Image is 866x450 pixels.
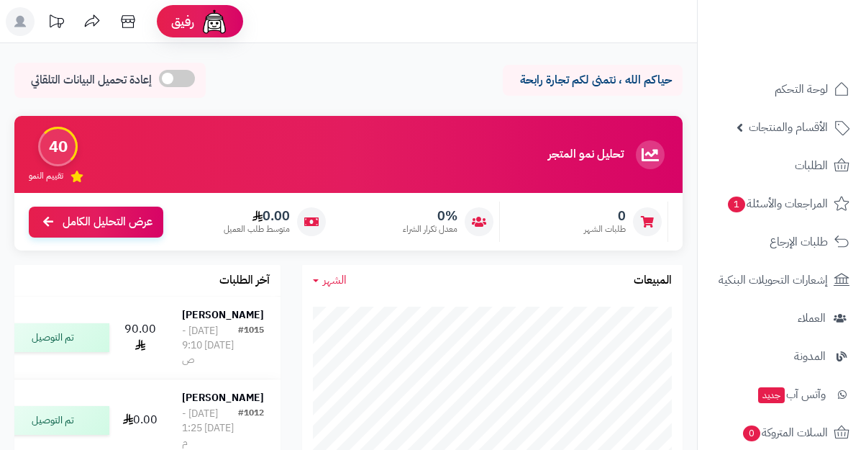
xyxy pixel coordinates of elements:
a: المدونة [706,339,857,374]
h3: تحليل نمو المتجر [548,148,624,161]
span: 0 [584,208,626,224]
a: المراجعات والأسئلة1 [706,186,857,221]
span: 0 [742,425,761,442]
span: جديد [758,387,785,403]
a: عرض التحليل الكامل [29,207,163,238]
span: عرض التحليل الكامل [63,214,152,230]
span: 0.00 [224,208,290,224]
a: السلات المتروكة0 [706,415,857,450]
span: 1 [727,196,746,213]
span: الأقسام والمنتجات [749,117,828,138]
span: المدونة [794,346,826,366]
a: الطلبات [706,148,857,183]
strong: [PERSON_NAME] [182,390,264,405]
td: 90.00 [115,297,165,379]
a: لوحة التحكم [706,72,857,107]
span: الشهر [323,271,347,289]
span: تقييم النمو [29,170,63,182]
a: إشعارات التحويلات البنكية [706,263,857,297]
a: الشهر [313,272,347,289]
div: #1015 [238,324,264,367]
h3: آخر الطلبات [219,274,270,287]
span: وآتس آب [757,384,826,405]
img: ai-face.png [200,7,229,36]
strong: [PERSON_NAME] [182,307,264,323]
span: طلبات الشهر [584,223,626,235]
div: [DATE] - [DATE] 1:25 م [182,407,238,450]
span: إشعارات التحويلات البنكية [719,270,828,290]
a: العملاء [706,301,857,336]
p: حياكم الله ، نتمنى لكم تجارة رابحة [514,72,672,89]
span: معدل تكرار الشراء [403,223,457,235]
span: المراجعات والأسئلة [726,194,828,214]
a: تحديثات المنصة [38,7,74,40]
a: طلبات الإرجاع [706,225,857,259]
span: متوسط طلب العميل [224,223,290,235]
img: logo-2.png [768,19,852,50]
a: وآتس آبجديد [706,377,857,412]
div: #1012 [238,407,264,450]
div: [DATE] - [DATE] 9:10 ص [182,324,238,367]
span: 0% [403,208,457,224]
span: السلات المتروكة [742,423,828,443]
span: لوحة التحكم [775,79,828,99]
span: إعادة تحميل البيانات التلقائي [31,72,152,89]
h3: المبيعات [634,274,672,287]
span: طلبات الإرجاع [770,232,828,252]
span: العملاء [798,308,826,328]
span: الطلبات [795,156,828,176]
span: رفيق [171,13,194,30]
